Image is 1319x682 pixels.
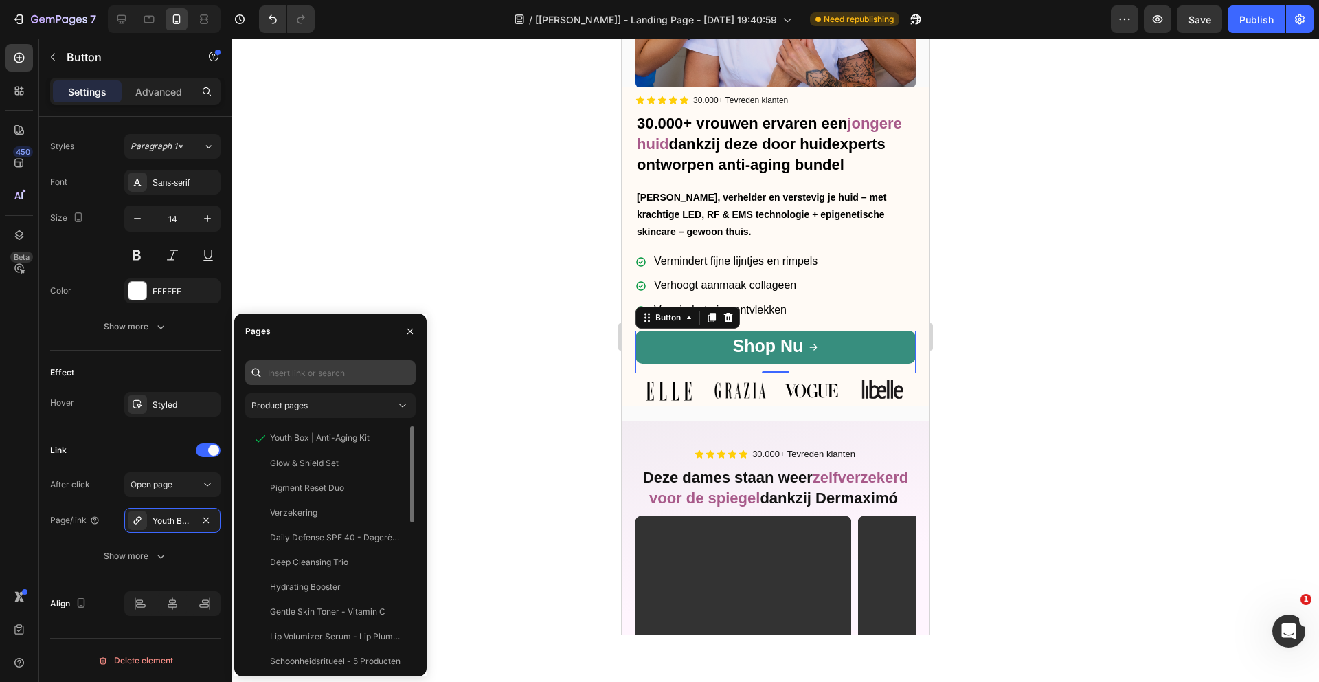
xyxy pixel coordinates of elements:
div: Pages [245,325,271,338]
p: Advanced [135,85,182,99]
div: Size [50,209,87,228]
img: logo_orange.svg [22,22,33,33]
div: Pigment Reset Duo [270,482,344,494]
button: Publish [1228,5,1285,33]
img: tab_keywords_by_traffic_grey.svg [135,80,146,91]
div: 450 [13,146,33,157]
p: 7 [90,11,96,27]
div: Verzekering [270,507,317,519]
button: Show more [50,314,221,339]
span: 1 [1300,594,1311,605]
div: Daily Defense SPF 40 - Dagcrème [270,531,402,544]
div: Align [50,595,89,613]
div: Youth Box | Anti-Aging Kit [153,515,192,527]
div: Gentle Skin Toner - Vitamin C [270,606,385,618]
div: Color [50,285,71,297]
p: Settings [68,85,106,99]
div: After click [50,478,90,491]
span: Need republishing [824,13,894,25]
span: Product pages [251,400,308,410]
div: Schoonheidsritueel - 5 Producten [270,655,401,668]
button: Delete element [50,650,221,672]
div: Keywords op verkeer [150,81,235,90]
div: Styled [153,399,217,411]
div: Show more [104,549,168,563]
div: Deep Cleansing Trio [270,556,348,569]
span: Paragraph 1* [131,140,183,153]
button: 7 [5,5,102,33]
div: Undo/Redo [259,5,315,33]
div: Page/link [50,514,100,527]
div: Styles [50,140,74,153]
div: Sans-serif [153,177,217,189]
span: / [529,12,532,27]
div: Glow & Shield Set [270,457,339,470]
img: tab_domain_overview_orange.svg [38,80,49,91]
div: Publish [1239,12,1274,27]
input: Insert link or search [245,360,416,385]
span: [[PERSON_NAME]] - Landing Page - [DATE] 19:40:59 [535,12,777,27]
div: v 4.0.25 [38,22,67,33]
div: Youth Box | Anti-Aging Kit [270,432,370,444]
button: Open page [124,472,221,497]
span: Save [1188,14,1211,25]
iframe: Design area [622,38,929,635]
div: Hydrating Booster [270,581,341,593]
div: Show more [104,320,168,333]
div: Lip Volumizer Serum - Lip Plumper [270,630,402,643]
iframe: Intercom live chat [1272,615,1305,648]
img: website_grey.svg [22,36,33,47]
div: Link [50,444,67,456]
div: Domein: [DOMAIN_NAME] [36,36,151,47]
div: FFFFFF [153,285,217,298]
button: Product pages [245,393,416,418]
div: Domeinoverzicht [53,81,120,90]
div: Delete element [98,652,173,669]
div: Font [50,176,67,188]
button: Paragraph 1* [124,134,221,159]
p: Button [67,49,183,65]
div: Hover [50,397,74,409]
span: Open page [131,479,172,489]
div: Effect [50,366,74,379]
button: Show more [50,544,221,569]
div: Beta [10,252,33,263]
button: Save [1177,5,1222,33]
